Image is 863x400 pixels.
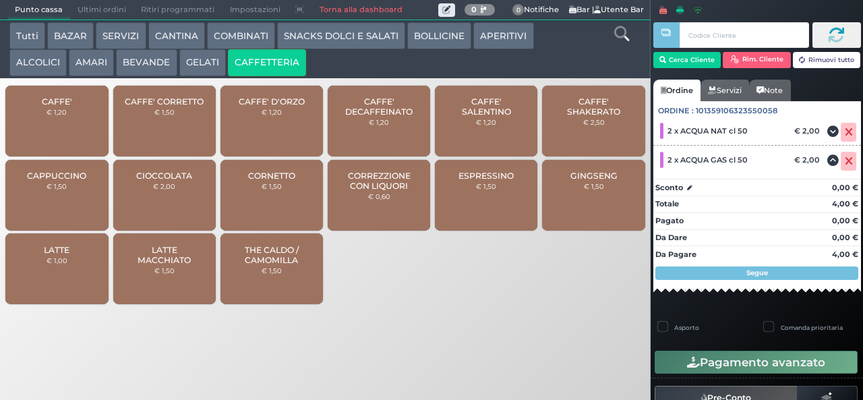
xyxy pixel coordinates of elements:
small: € 1,50 [262,182,282,190]
span: ESPRESSINO [458,171,514,181]
span: 2 x ACQUA NAT cl 50 [667,126,748,136]
strong: Da Dare [655,233,687,242]
button: ALCOLICI [9,49,67,76]
small: € 1,00 [47,256,67,264]
strong: 0,00 € [832,216,858,225]
span: CAFFE' D'ORZO [239,96,305,107]
b: 0 [471,5,477,14]
span: 2 x ACQUA GAS cl 50 [667,155,748,165]
button: CAFFETTERIA [228,49,306,76]
a: Note [749,80,790,101]
span: Impostazioni [222,1,288,20]
strong: Totale [655,199,679,208]
button: CANTINA [148,22,205,49]
small: € 1,20 [47,108,67,116]
button: Tutti [9,22,45,49]
small: € 1,20 [369,118,389,126]
span: CAFFE' SALENTINO [446,96,527,117]
a: Ordine [653,80,701,101]
small: € 1,50 [476,182,496,190]
small: € 1,20 [262,108,282,116]
strong: Da Pagare [655,250,696,259]
span: CAFFE' [42,96,72,107]
span: 101359106323550058 [696,105,777,117]
small: € 0,60 [368,192,390,200]
strong: Pagato [655,216,684,225]
label: Asporto [674,323,699,332]
button: AMARI [69,49,114,76]
span: THE CALDO / CAMOMILLA [232,245,312,265]
span: CAFFE' CORRETTO [125,96,204,107]
button: COMBINATI [207,22,275,49]
small: € 1,20 [476,118,496,126]
strong: 4,00 € [832,250,858,259]
span: GINGSENG [570,171,618,181]
span: CORNETTO [248,171,295,181]
small: € 1,50 [47,182,67,190]
small: € 2,00 [153,182,175,190]
span: LATTE [44,245,69,255]
input: Codice Cliente [680,22,808,48]
button: Rim. Cliente [723,52,791,68]
a: Torna alla dashboard [311,1,409,20]
span: CORREZZIONE CON LIQUORI [339,171,419,191]
small: € 1,50 [584,182,604,190]
span: Ultimi ordini [70,1,133,20]
button: Cerca Cliente [653,52,721,68]
button: Rimuovi tutto [793,52,861,68]
button: GELATI [179,49,226,76]
button: BAZAR [47,22,94,49]
strong: 0,00 € [832,183,858,192]
small: € 1,50 [154,266,175,275]
span: CAFFE' DECAFFEINATO [339,96,419,117]
small: € 2,50 [583,118,605,126]
span: CAFFE' SHAKERATO [554,96,634,117]
div: € 2,00 [792,155,827,165]
button: Pagamento avanzato [655,351,858,374]
button: SNACKS DOLCI E SALATI [277,22,405,49]
div: € 2,00 [792,126,827,136]
strong: Segue [746,268,768,277]
span: Punto cassa [7,1,70,20]
button: BOLLICINE [407,22,471,49]
strong: 4,00 € [832,199,858,208]
span: LATTE MACCHIATO [124,245,204,265]
strong: 0,00 € [832,233,858,242]
label: Comanda prioritaria [781,323,843,332]
small: € 1,50 [154,108,175,116]
button: BEVANDE [116,49,177,76]
span: Ritiri programmati [133,1,222,20]
span: CAPPUCCINO [27,171,86,181]
small: € 1,50 [262,266,282,275]
span: 0 [512,4,525,16]
button: APERITIVI [473,22,533,49]
a: Servizi [701,80,749,101]
button: SERVIZI [96,22,146,49]
strong: Sconto [655,182,683,194]
span: CIOCCOLATA [136,171,192,181]
span: Ordine : [658,105,694,117]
